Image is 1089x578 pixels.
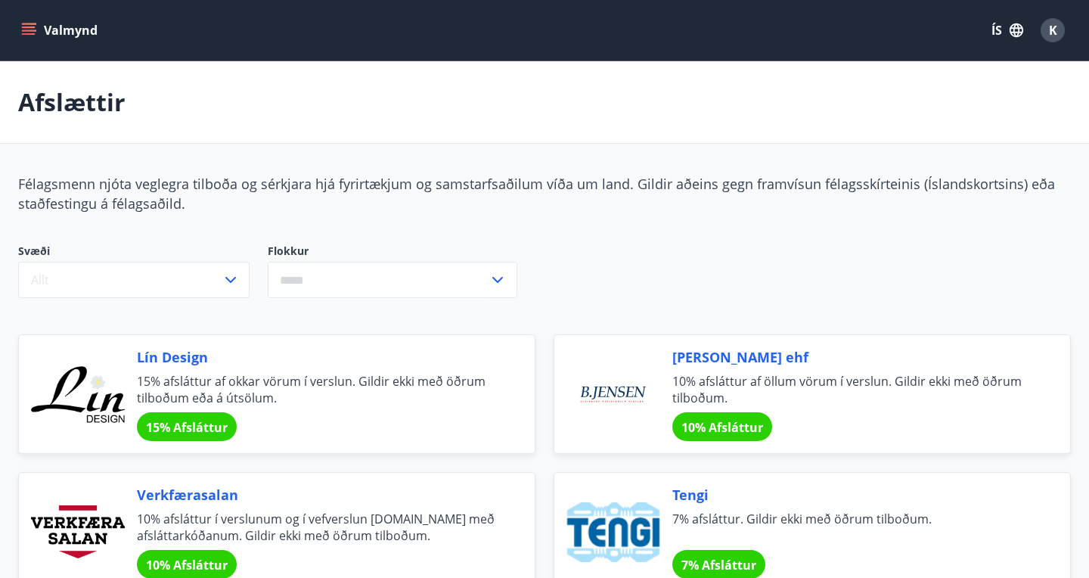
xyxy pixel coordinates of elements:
[18,17,104,44] button: menu
[672,373,1034,406] span: 10% afsláttur af öllum vörum í verslun. Gildir ekki með öðrum tilboðum.
[268,244,517,259] label: Flokkur
[137,373,498,406] span: 15% afsláttur af okkar vörum í verslun. Gildir ekki með öðrum tilboðum eða á útsölum.
[137,347,498,367] span: Lín Design
[672,485,1034,505] span: Tengi
[18,262,250,298] button: Allt
[1035,12,1071,48] button: K
[1049,22,1057,39] span: K
[146,419,228,436] span: 15% Afsláttur
[18,85,126,119] p: Afslættir
[672,511,1034,544] span: 7% afsláttur. Gildir ekki með öðrum tilboðum.
[681,419,763,436] span: 10% Afsláttur
[18,244,250,262] span: Svæði
[137,511,498,544] span: 10% afsláttur í verslunum og í vefverslun [DOMAIN_NAME] með afsláttarkóðanum. Gildir ekki með öðr...
[18,175,1055,213] span: Félagsmenn njóta veglegra tilboða og sérkjara hjá fyrirtækjum og samstarfsaðilum víða um land. Gi...
[146,557,228,573] span: 10% Afsláttur
[681,557,756,573] span: 7% Afsláttur
[672,347,1034,367] span: [PERSON_NAME] ehf
[983,17,1032,44] button: ÍS
[137,485,498,505] span: Verkfærasalan
[31,272,49,288] span: Allt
